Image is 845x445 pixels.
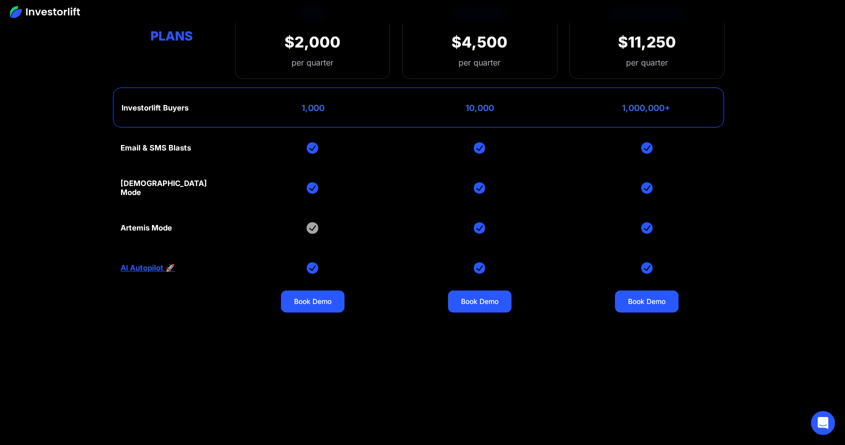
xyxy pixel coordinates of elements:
[284,56,340,68] div: per quarter
[618,33,676,51] div: $11,250
[301,103,324,113] div: 1,000
[281,290,344,312] a: Book Demo
[626,56,668,68] div: per quarter
[120,143,191,152] div: Email & SMS Blasts
[622,103,670,113] div: 1,000,000+
[121,103,188,112] div: Investorlift Buyers
[284,33,340,51] div: $2,000
[451,33,507,51] div: $4,500
[120,223,172,232] div: Artemis Mode
[120,179,223,197] div: [DEMOGRAPHIC_DATA] Mode
[615,290,678,312] a: Book Demo
[120,26,223,46] div: Plans
[465,103,494,113] div: 10,000
[458,56,500,68] div: per quarter
[120,263,175,272] a: AI Autopilot 🚀
[811,411,835,435] div: Open Intercom Messenger
[448,290,511,312] a: Book Demo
